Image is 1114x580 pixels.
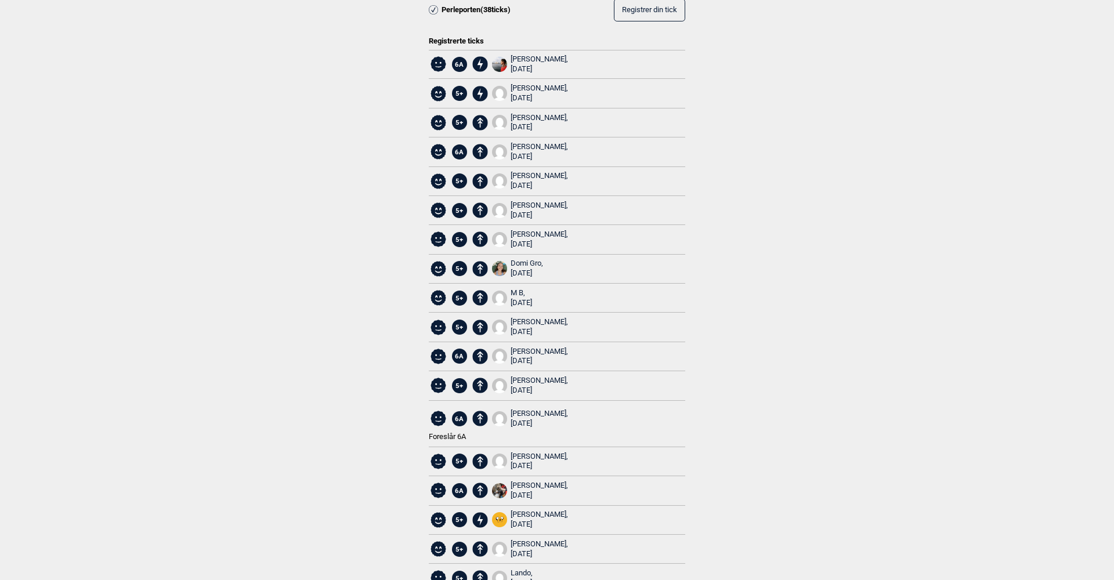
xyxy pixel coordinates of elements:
[511,356,568,366] div: [DATE]
[492,483,507,498] img: IMG 0086
[452,483,467,498] span: 6A
[511,549,568,559] div: [DATE]
[511,327,568,337] div: [DATE]
[511,152,568,162] div: [DATE]
[511,181,568,191] div: [DATE]
[492,230,569,249] a: User fallback1[PERSON_NAME], [DATE]
[452,203,467,218] span: 5+
[492,203,507,218] img: User fallback1
[511,288,532,308] div: M B,
[511,409,568,429] div: [PERSON_NAME],
[622,6,677,14] span: Registrer din tick
[452,57,467,72] span: 6A
[442,5,511,15] span: Perleporten ( 38 ticks)
[492,115,507,130] img: User fallback1
[511,452,568,472] div: [PERSON_NAME],
[492,142,569,162] a: User fallback1[PERSON_NAME], [DATE]
[492,144,507,159] img: User fallback1
[492,411,507,426] img: User fallback1
[492,481,569,501] a: IMG 0086[PERSON_NAME], [DATE]
[511,122,568,132] div: [DATE]
[492,173,507,188] img: User fallback1
[452,512,467,527] span: 5+
[511,491,568,501] div: [DATE]
[452,411,467,426] span: 6A
[452,86,467,101] span: 5+
[492,378,507,393] img: User fallback1
[511,419,568,429] div: [DATE]
[452,320,467,335] span: 5+
[492,542,507,557] img: User fallback1
[492,454,507,469] img: User fallback1
[492,347,569,367] a: User fallback1[PERSON_NAME], [DATE]
[492,55,569,74] a: 96237517 3053624591380607 2383231920386342912 n[PERSON_NAME], [DATE]
[492,288,533,308] a: User fallback1M B, [DATE]
[511,171,568,191] div: [PERSON_NAME],
[511,211,568,220] div: [DATE]
[492,452,569,472] a: User fallback1[PERSON_NAME], [DATE]
[492,512,507,527] img: Jake square
[511,461,568,471] div: [DATE]
[511,230,568,249] div: [PERSON_NAME],
[511,481,568,501] div: [PERSON_NAME],
[492,539,569,559] a: User fallback1[PERSON_NAME], [DATE]
[511,201,568,220] div: [PERSON_NAME],
[511,269,543,278] div: [DATE]
[492,171,569,191] a: User fallback1[PERSON_NAME], [DATE]
[492,376,569,396] a: User fallback1[PERSON_NAME], [DATE]
[492,409,569,429] a: User fallback1[PERSON_NAME], [DATE]
[511,142,568,162] div: [PERSON_NAME],
[511,84,568,103] div: [PERSON_NAME],
[511,113,568,133] div: [PERSON_NAME],
[492,57,507,72] img: 96237517 3053624591380607 2383231920386342912 n
[511,539,568,559] div: [PERSON_NAME],
[492,510,569,530] a: Jake square[PERSON_NAME], [DATE]
[452,173,467,188] span: 5+
[511,317,568,337] div: [PERSON_NAME],
[511,240,568,249] div: [DATE]
[452,115,467,130] span: 5+
[511,376,568,396] div: [PERSON_NAME],
[452,542,467,557] span: 5+
[452,291,467,306] span: 5+
[511,520,568,530] div: [DATE]
[452,454,467,469] span: 5+
[429,29,685,46] div: Registrerte ticks
[511,93,568,103] div: [DATE]
[511,298,532,308] div: [DATE]
[429,432,466,441] span: Foreslår 6A
[492,291,507,306] img: User fallback1
[452,349,467,364] span: 6A
[492,261,507,276] img: Domi climb 1
[511,347,568,367] div: [PERSON_NAME],
[452,144,467,159] span: 6A
[492,201,569,220] a: User fallback1[PERSON_NAME], [DATE]
[511,386,568,396] div: [DATE]
[452,232,467,247] span: 5+
[511,55,568,74] div: [PERSON_NAME],
[492,113,569,133] a: User fallback1[PERSON_NAME], [DATE]
[452,378,467,393] span: 5+
[492,232,507,247] img: User fallback1
[511,259,543,278] div: Domi Gro,
[492,317,569,337] a: User fallback1[PERSON_NAME], [DATE]
[492,84,569,103] a: User fallback1[PERSON_NAME], [DATE]
[492,349,507,364] img: User fallback1
[511,64,568,74] div: [DATE]
[511,510,568,530] div: [PERSON_NAME],
[492,259,544,278] a: Domi climb 1Domi Gro, [DATE]
[492,320,507,335] img: User fallback1
[492,86,507,101] img: User fallback1
[452,261,467,276] span: 5+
